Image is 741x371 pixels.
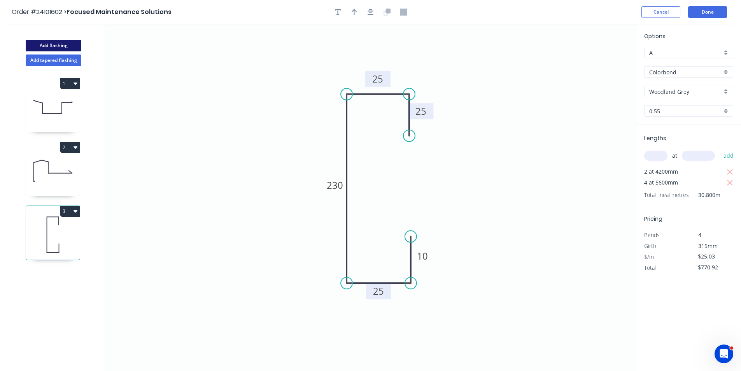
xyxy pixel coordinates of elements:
button: Add tapered flashing [26,55,81,66]
span: Bends [644,231,660,239]
span: Total [644,264,656,271]
button: Done [688,6,727,18]
span: 30.800m [689,190,720,200]
span: 2 at 4200mm [644,166,678,177]
input: Colour [649,88,722,96]
span: Girth [644,242,656,250]
span: Options [644,32,666,40]
button: 3 [60,206,80,217]
span: 315mm [698,242,718,250]
button: add [720,149,738,162]
tspan: 25 [373,285,384,297]
span: $/m [644,253,654,260]
button: 2 [60,142,80,153]
button: 1 [60,78,80,89]
button: Cancel [641,6,680,18]
iframe: Intercom live chat [715,345,733,363]
input: Material [649,68,722,76]
svg: 0 [105,24,636,371]
input: Thickness [649,107,722,115]
tspan: 10 [417,250,428,262]
span: Order #24101602 > [12,7,67,16]
span: Total lineal metres [644,190,689,200]
tspan: 25 [372,72,383,85]
span: Focused Maintenance Solutions [67,7,172,16]
input: Price level [649,49,722,57]
span: 4 at 5600mm [644,177,678,188]
span: Pricing [644,215,662,223]
tspan: 25 [415,105,426,118]
tspan: 230 [327,179,343,192]
button: Add flashing [26,40,81,51]
span: 4 [698,231,701,239]
span: Lengths [644,134,666,142]
span: at [672,150,677,161]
